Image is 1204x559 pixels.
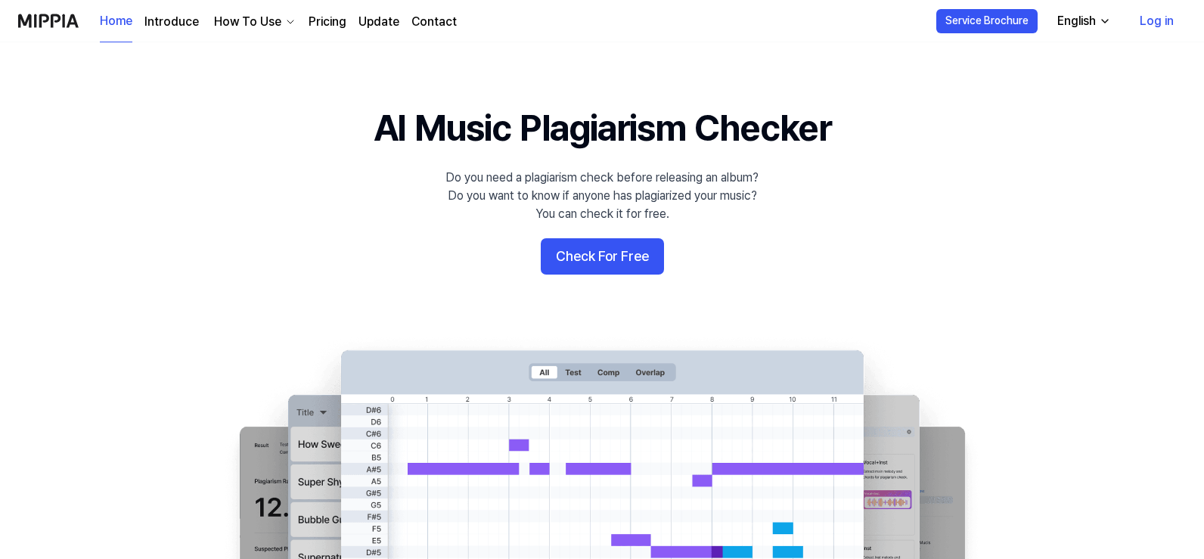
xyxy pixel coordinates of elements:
[358,13,399,31] a: Update
[309,13,346,31] a: Pricing
[100,1,132,42] a: Home
[374,103,831,154] h1: AI Music Plagiarism Checker
[936,9,1038,33] button: Service Brochure
[411,13,457,31] a: Contact
[144,13,199,31] a: Introduce
[1054,12,1099,30] div: English
[211,13,284,31] div: How To Use
[1045,6,1120,36] button: English
[445,169,759,223] div: Do you need a plagiarism check before releasing an album? Do you want to know if anyone has plagi...
[541,238,664,275] button: Check For Free
[211,13,296,31] button: How To Use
